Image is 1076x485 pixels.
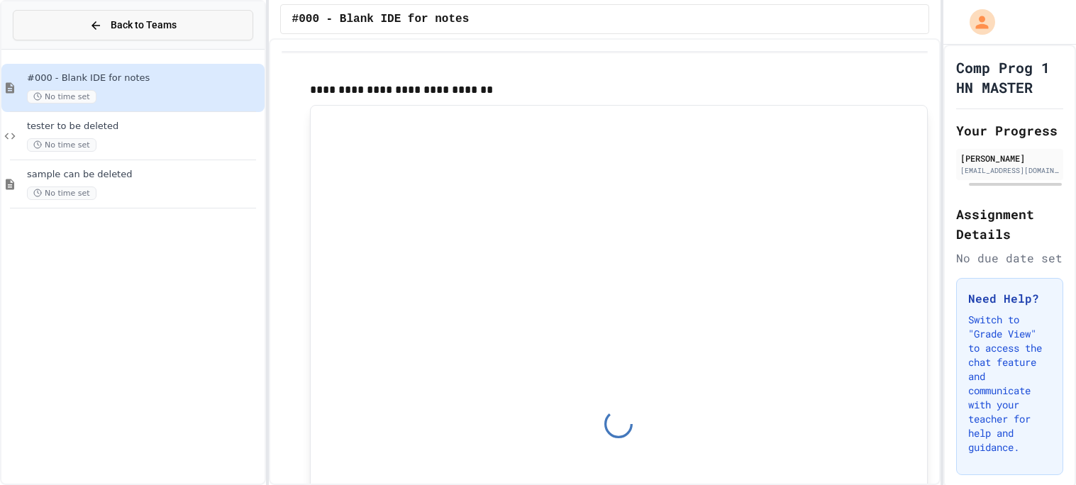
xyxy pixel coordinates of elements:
[27,169,262,181] span: sample can be deleted
[968,313,1051,455] p: Switch to "Grade View" to access the chat feature and communicate with your teacher for help and ...
[956,121,1063,140] h2: Your Progress
[27,72,262,84] span: #000 - Blank IDE for notes
[13,10,253,40] button: Back to Teams
[27,90,96,104] span: No time set
[956,57,1063,97] h1: Comp Prog 1 HN MASTER
[955,6,999,38] div: My Account
[960,165,1059,176] div: [EMAIL_ADDRESS][DOMAIN_NAME]
[968,290,1051,307] h3: Need Help?
[27,186,96,200] span: No time set
[292,11,470,28] span: #000 - Blank IDE for notes
[956,204,1063,244] h2: Assignment Details
[27,121,262,133] span: tester to be deleted
[27,138,96,152] span: No time set
[960,152,1059,165] div: [PERSON_NAME]
[111,18,177,33] span: Back to Teams
[956,250,1063,267] div: No due date set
